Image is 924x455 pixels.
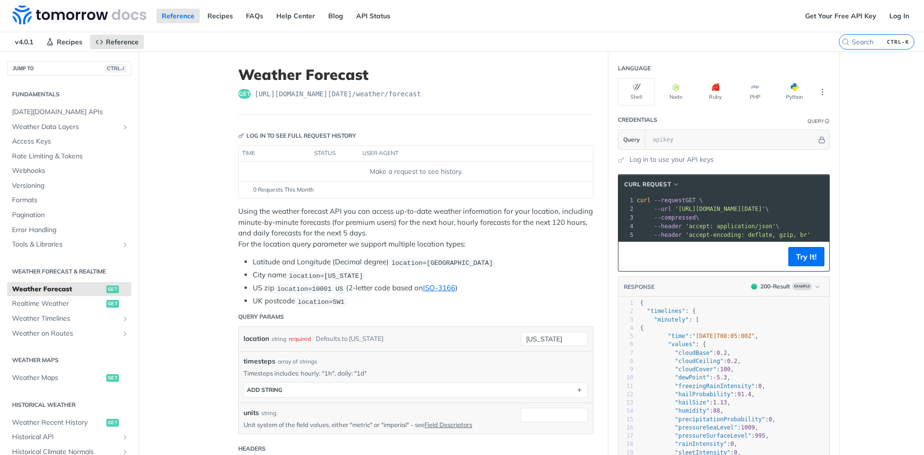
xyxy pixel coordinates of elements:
[618,432,633,440] div: 17
[746,282,824,291] button: 200200-ResultExample
[323,9,348,23] a: Blog
[618,374,633,382] div: 10
[727,358,738,364] span: 0.2
[654,214,696,221] span: --compressed
[7,401,131,409] h2: Historical Weather
[13,5,146,25] img: Tomorrow.io Weather API Docs
[202,9,238,23] a: Recipes
[668,333,689,339] span: "time"
[675,391,734,398] span: "hailProbability"
[7,164,131,178] a: Webhooks
[261,409,276,417] div: string
[12,195,129,205] span: Formats
[640,299,643,306] span: {
[57,38,82,46] span: Recipes
[629,155,714,165] a: Log in to use your API keys
[618,222,635,231] div: 4
[12,314,119,324] span: Weather Timelines
[675,374,709,381] span: "dewPoint"
[741,424,755,431] span: 1009
[640,341,706,348] span: : {
[618,390,633,399] div: 12
[7,134,131,149] a: Access Keys
[7,120,131,134] a: Weather Data LayersShow subpages for Weather Data Layers
[640,358,741,364] span: : ,
[289,272,363,279] span: location=[US_STATE]
[618,78,655,105] button: Shell
[7,223,131,237] a: Error Handling
[12,225,129,235] span: Error Handling
[808,117,824,125] div: Query
[618,316,633,324] div: 3
[7,297,131,311] a: Realtime Weatherget
[624,180,671,189] span: cURL Request
[618,332,633,340] div: 5
[12,152,129,161] span: Rate Limiting & Tokens
[825,119,830,124] i: Information
[668,341,696,348] span: "values"
[7,149,131,164] a: Rate Limiting & Tokens
[640,391,755,398] span: : ,
[640,383,765,390] span: : ,
[238,206,593,249] p: Using the weather forecast API you can access up-to-date weather information for your location, i...
[623,282,655,292] button: RESPONSE
[675,206,765,212] span: '[URL][DOMAIN_NAME][DATE]'
[885,37,911,47] kbd: CTRL-K
[618,424,633,432] div: 16
[788,247,824,266] button: Try It!
[640,432,769,439] span: : ,
[238,89,251,99] span: get
[618,340,633,349] div: 6
[7,105,131,119] a: [DATE][DOMAIN_NAME] APIs
[637,197,651,204] span: curl
[253,296,593,307] li: UK postcode
[637,206,769,212] span: \
[277,285,343,292] span: location=10001 US
[156,9,200,23] a: Reference
[121,241,129,248] button: Show subpages for Tools & Libraries
[640,424,758,431] span: : ,
[623,135,640,144] span: Query
[697,78,734,105] button: Ruby
[255,89,421,99] span: https://api.tomorrow.io/v4/weather/forecast
[618,299,633,307] div: 1
[685,223,776,230] span: 'accept: application/json'
[675,399,709,406] span: "hailSize"
[640,399,731,406] span: : ,
[675,350,713,356] span: "cloudBase"
[621,180,683,189] button: cURL Request
[12,285,104,294] span: Weather Forecast
[817,135,827,144] button: Hide
[618,231,635,239] div: 5
[7,326,131,341] a: Weather on RoutesShow subpages for Weather on Routes
[271,332,286,346] div: string
[289,332,311,346] div: required
[637,214,699,221] span: \
[12,122,119,132] span: Weather Data Layers
[253,185,314,194] span: 0 Requests This Month
[244,383,588,397] button: ADD string
[12,107,129,117] span: [DATE][DOMAIN_NAME] APIs
[106,374,119,382] span: get
[243,167,589,177] div: Make a request to see history.
[618,440,633,448] div: 18
[675,383,755,390] span: "freezingRainIntensity"
[618,324,633,332] div: 4
[755,432,765,439] span: 995
[7,179,131,193] a: Versioning
[731,441,734,447] span: 0
[121,433,129,441] button: Show subpages for Historical API
[244,356,275,366] span: timesteps
[244,420,506,429] p: Unit system of the field values, either "metric" or "imperial" - see
[637,223,779,230] span: \
[106,300,119,308] span: get
[818,88,827,96] svg: More ellipsis
[241,9,269,23] a: FAQs
[618,196,635,205] div: 1
[253,270,593,281] li: City name
[751,284,757,289] span: 200
[675,432,751,439] span: "pressureSurfaceLevel"
[618,307,633,315] div: 2
[654,316,689,323] span: "minutely"
[7,193,131,208] a: Formats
